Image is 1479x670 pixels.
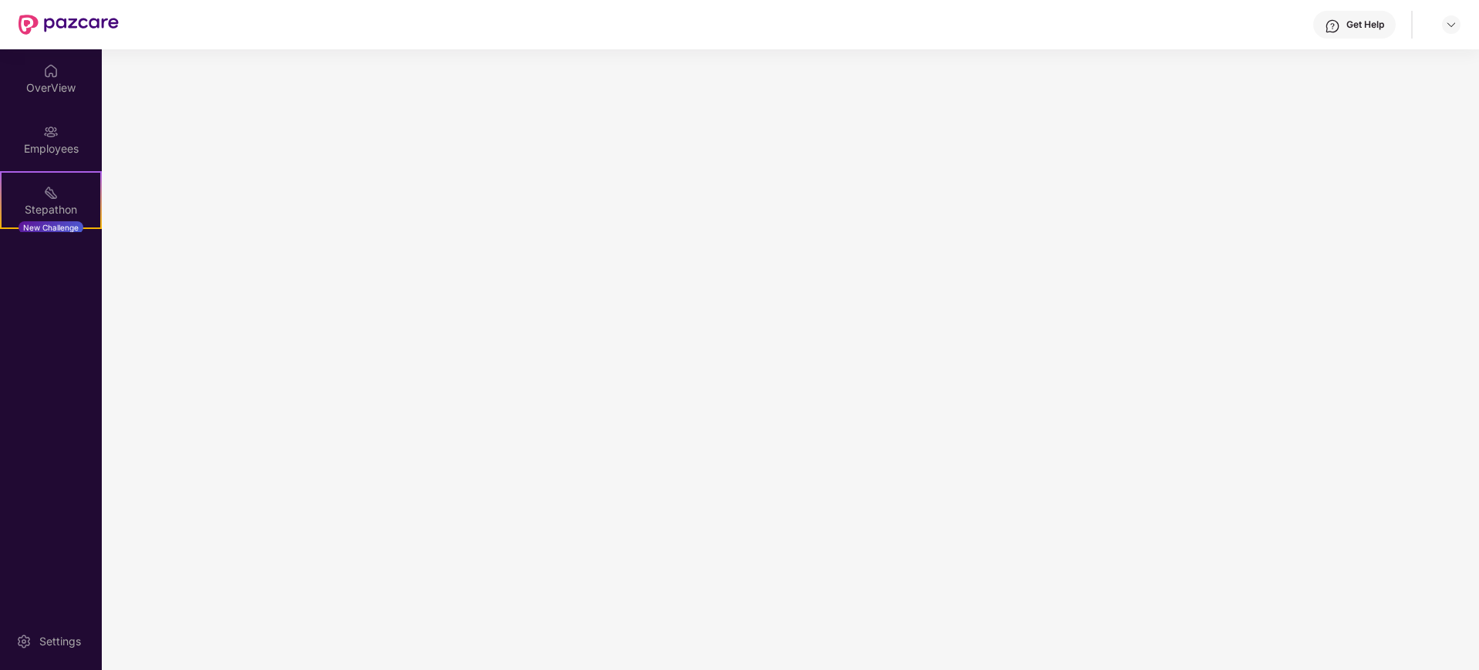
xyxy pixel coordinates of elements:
[19,221,83,234] div: New Challenge
[43,185,59,200] img: svg+xml;base64,PHN2ZyB4bWxucz0iaHR0cDovL3d3dy53My5vcmcvMjAwMC9zdmciIHdpZHRoPSIyMSIgaGVpZ2h0PSIyMC...
[16,634,32,649] img: svg+xml;base64,PHN2ZyBpZD0iU2V0dGluZy0yMHgyMCIgeG1sbnM9Imh0dHA6Ly93d3cudzMub3JnLzIwMDAvc3ZnIiB3aW...
[1445,19,1457,31] img: svg+xml;base64,PHN2ZyBpZD0iRHJvcGRvd24tMzJ4MzIiIHhtbG5zPSJodHRwOi8vd3d3LnczLm9yZy8yMDAwL3N2ZyIgd2...
[1346,19,1384,31] div: Get Help
[35,634,86,649] div: Settings
[43,63,59,79] img: svg+xml;base64,PHN2ZyBpZD0iSG9tZSIgeG1sbnM9Imh0dHA6Ly93d3cudzMub3JnLzIwMDAvc3ZnIiB3aWR0aD0iMjAiIG...
[19,15,119,35] img: New Pazcare Logo
[2,202,100,217] div: Stepathon
[1325,19,1340,34] img: svg+xml;base64,PHN2ZyBpZD0iSGVscC0zMngzMiIgeG1sbnM9Imh0dHA6Ly93d3cudzMub3JnLzIwMDAvc3ZnIiB3aWR0aD...
[43,124,59,140] img: svg+xml;base64,PHN2ZyBpZD0iRW1wbG95ZWVzIiB4bWxucz0iaHR0cDovL3d3dy53My5vcmcvMjAwMC9zdmciIHdpZHRoPS...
